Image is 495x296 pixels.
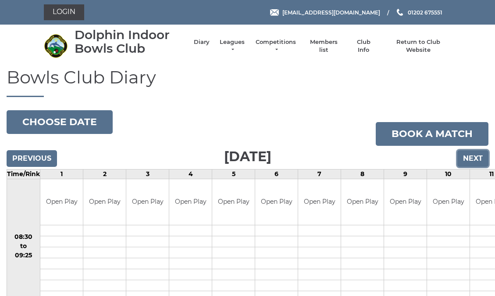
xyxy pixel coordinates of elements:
td: 7 [298,169,341,179]
td: Open Play [298,179,341,225]
td: 10 [427,169,470,179]
a: Login [44,4,84,20]
a: Members list [306,38,342,54]
img: Email [270,9,279,16]
a: Diary [194,38,210,46]
td: 1 [40,169,83,179]
td: 2 [83,169,126,179]
td: 3 [126,169,169,179]
td: 5 [212,169,255,179]
td: Open Play [83,179,126,225]
img: Phone us [397,9,403,16]
button: Choose date [7,110,113,134]
a: Email [EMAIL_ADDRESS][DOMAIN_NAME] [270,8,380,17]
a: Club Info [351,38,376,54]
div: Dolphin Indoor Bowls Club [75,28,185,55]
img: Dolphin Indoor Bowls Club [44,34,68,58]
td: Open Play [40,179,83,225]
td: Open Play [255,179,298,225]
a: Leagues [218,38,246,54]
a: Competitions [255,38,297,54]
span: 01202 675551 [408,9,442,15]
td: Time/Rink [7,169,40,179]
td: Open Play [212,179,255,225]
td: 9 [384,169,427,179]
a: Return to Club Website [385,38,451,54]
td: 4 [169,169,212,179]
h1: Bowls Club Diary [7,68,488,97]
td: Open Play [341,179,384,225]
td: Open Play [427,179,470,225]
td: 8 [341,169,384,179]
span: [EMAIL_ADDRESS][DOMAIN_NAME] [282,9,380,15]
a: Phone us 01202 675551 [395,8,442,17]
a: Book a match [376,122,488,146]
input: Next [457,150,488,167]
td: Open Play [384,179,427,225]
td: Open Play [169,179,212,225]
td: 6 [255,169,298,179]
input: Previous [7,150,57,167]
td: Open Play [126,179,169,225]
